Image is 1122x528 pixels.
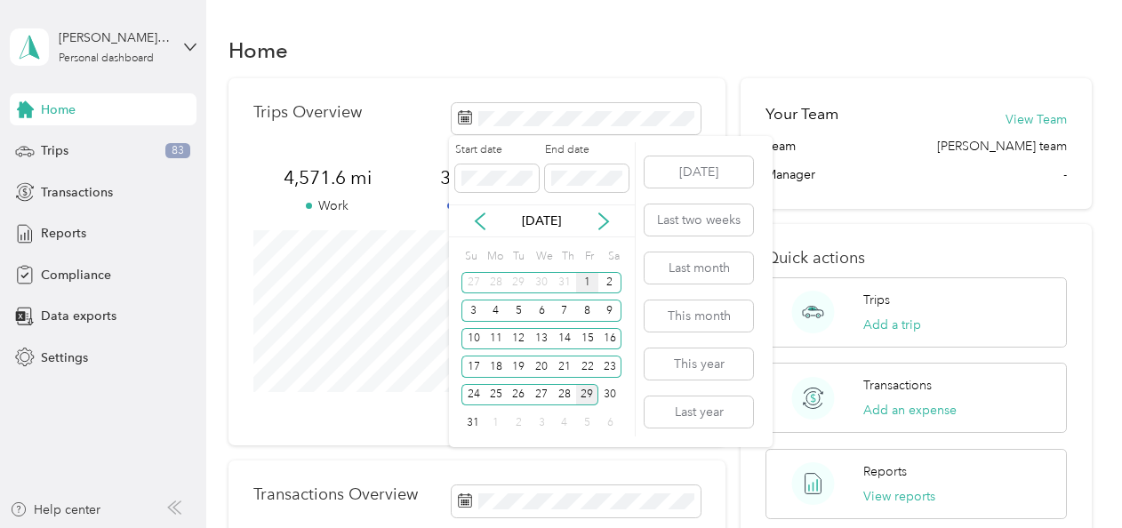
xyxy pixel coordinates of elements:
div: 4 [485,300,508,322]
div: 6 [530,300,553,322]
span: Settings [41,348,88,367]
div: 8 [576,300,599,322]
div: 24 [461,384,485,406]
div: [PERSON_NAME] Ford [59,28,170,47]
span: 83 [165,143,190,159]
div: 7 [553,300,576,322]
h1: Home [228,41,288,60]
button: This year [645,348,753,380]
div: 22 [576,356,599,378]
div: 3 [530,412,553,434]
div: Tu [509,244,526,268]
p: Trips Overview [253,103,362,122]
span: Reports [41,224,86,243]
div: 25 [485,384,508,406]
div: 2 [598,272,621,294]
span: - [1063,165,1067,184]
div: 3 [461,300,485,322]
div: 15 [576,328,599,350]
p: Transactions Overview [253,485,418,504]
h2: Your Team [765,103,838,125]
div: 23 [598,356,621,378]
p: Quick actions [765,249,1066,268]
div: 5 [508,300,531,322]
div: 31 [553,272,576,294]
label: End date [545,142,629,158]
div: 5 [576,412,599,434]
span: 387.3 mi [402,165,551,190]
button: View reports [863,487,935,506]
div: Su [461,244,478,268]
div: 29 [508,272,531,294]
div: 26 [508,384,531,406]
p: Work [253,196,403,215]
div: 6 [598,412,621,434]
div: 20 [530,356,553,378]
div: 17 [461,356,485,378]
div: 1 [576,272,599,294]
div: Th [559,244,576,268]
span: Manager [765,165,815,184]
div: 16 [598,328,621,350]
button: Last two weeks [645,204,753,236]
div: 9 [598,300,621,322]
span: 4,571.6 mi [253,165,403,190]
span: Transactions [41,183,113,202]
div: 28 [485,272,508,294]
div: 13 [530,328,553,350]
div: 2 [508,412,531,434]
button: Add an expense [863,401,957,420]
span: Compliance [41,266,111,284]
div: 27 [461,272,485,294]
p: Trips [863,291,890,309]
button: Last year [645,396,753,428]
p: Reports [863,462,907,481]
p: [DATE] [504,212,579,230]
span: [PERSON_NAME] team [937,137,1067,156]
div: 1 [485,412,508,434]
div: Sa [605,244,621,268]
div: 30 [598,384,621,406]
p: Transactions [863,376,932,395]
div: Mo [485,244,504,268]
div: 29 [576,384,599,406]
span: Trips [41,141,68,160]
span: Data exports [41,307,116,325]
div: 19 [508,356,531,378]
div: Personal dashboard [59,53,154,64]
button: Add a trip [863,316,921,334]
div: 12 [508,328,531,350]
button: [DATE] [645,156,753,188]
div: Fr [582,244,599,268]
div: 14 [553,328,576,350]
span: Team [765,137,796,156]
div: 28 [553,384,576,406]
button: View Team [1006,110,1067,129]
div: 18 [485,356,508,378]
div: 27 [530,384,553,406]
div: 21 [553,356,576,378]
div: We [533,244,553,268]
p: Personal [402,196,551,215]
span: Home [41,100,76,119]
button: Help center [10,500,100,519]
div: 31 [461,412,485,434]
div: 10 [461,328,485,350]
button: Last month [645,252,753,284]
label: Start date [455,142,539,158]
div: 4 [553,412,576,434]
div: 11 [485,328,508,350]
div: 30 [530,272,553,294]
button: This month [645,300,753,332]
iframe: Everlance-gr Chat Button Frame [1022,428,1122,528]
